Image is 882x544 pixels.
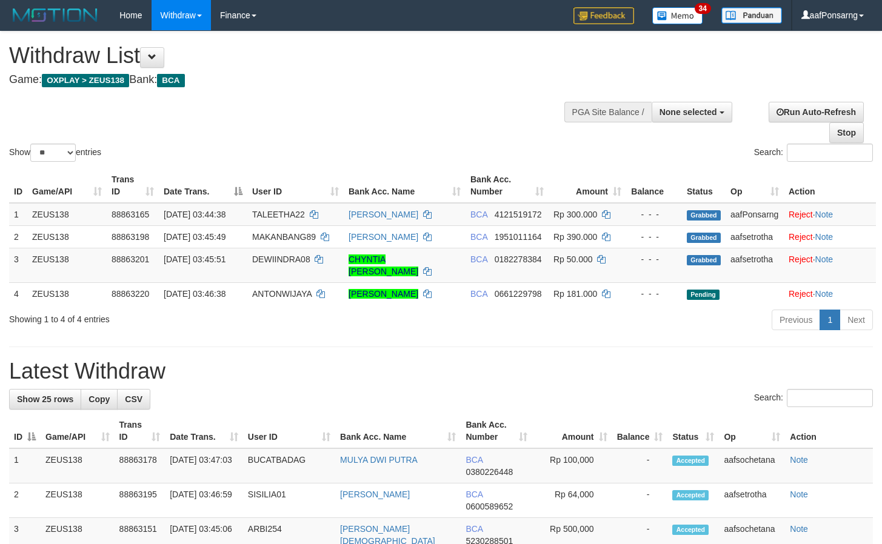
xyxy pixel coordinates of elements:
[687,210,721,221] span: Grabbed
[667,414,719,448] th: Status: activate to sort column ascending
[789,289,813,299] a: Reject
[672,456,709,466] span: Accepted
[687,290,720,300] span: Pending
[772,310,820,330] a: Previous
[243,414,335,448] th: User ID: activate to sort column ascending
[164,210,226,219] span: [DATE] 03:44:38
[27,225,107,248] td: ZEUS138
[9,225,27,248] td: 2
[117,389,150,410] a: CSV
[840,310,873,330] a: Next
[340,489,410,499] a: [PERSON_NAME]
[470,210,487,219] span: BCA
[115,483,165,518] td: 88863195
[243,448,335,483] td: BUCATBADAG
[553,289,597,299] span: Rp 181.000
[784,248,876,282] td: ·
[349,254,418,276] a: CHYNTIA [PERSON_NAME]
[652,102,732,122] button: None selected
[9,44,576,68] h1: Withdraw List
[252,232,316,242] span: MAKANBANG89
[532,414,612,448] th: Amount: activate to sort column ascending
[495,210,542,219] span: Copy 4121519172 to clipboard
[349,232,418,242] a: [PERSON_NAME]
[466,455,483,465] span: BCA
[89,394,110,404] span: Copy
[719,414,785,448] th: Op: activate to sort column ascending
[687,255,721,265] span: Grabbed
[349,289,418,299] a: [PERSON_NAME]
[687,233,721,243] span: Grabbed
[164,232,226,242] span: [DATE] 03:45:49
[829,122,864,143] a: Stop
[789,210,813,219] a: Reject
[335,414,461,448] th: Bank Acc. Name: activate to sort column ascending
[42,74,129,87] span: OXPLAY > ZEUS138
[626,168,682,203] th: Balance
[815,232,834,242] a: Note
[41,483,115,518] td: ZEUS138
[631,231,677,243] div: - - -
[719,448,785,483] td: aafsochetana
[466,467,513,477] span: Copy 0380226448 to clipboard
[470,289,487,299] span: BCA
[784,225,876,248] td: ·
[27,282,107,305] td: ZEUS138
[81,389,118,410] a: Copy
[726,203,784,226] td: aafPonsarng
[553,254,593,264] span: Rp 50.000
[9,168,27,203] th: ID
[107,168,159,203] th: Trans ID: activate to sort column ascending
[532,448,612,483] td: Rp 100,000
[41,414,115,448] th: Game/API: activate to sort column ascending
[815,210,834,219] a: Note
[112,289,149,299] span: 88863220
[27,168,107,203] th: Game/API: activate to sort column ascending
[164,254,226,264] span: [DATE] 03:45:51
[784,168,876,203] th: Action
[789,232,813,242] a: Reject
[466,502,513,511] span: Copy 0600589652 to clipboard
[532,483,612,518] td: Rp 64,000
[495,254,542,264] span: Copy 0182278384 to clipboard
[553,232,597,242] span: Rp 390.000
[252,210,305,219] span: TALEETHA22
[815,254,834,264] a: Note
[726,168,784,203] th: Op: activate to sort column ascending
[495,232,542,242] span: Copy 1951011164 to clipboard
[27,248,107,282] td: ZEUS138
[112,232,149,242] span: 88863198
[9,6,101,24] img: MOTION_logo.png
[612,414,668,448] th: Balance: activate to sort column ascending
[252,289,312,299] span: ANTONWIJAYA
[247,168,344,203] th: User ID: activate to sort column ascending
[631,208,677,221] div: - - -
[790,524,808,534] a: Note
[157,74,184,87] span: BCA
[27,203,107,226] td: ZEUS138
[672,525,709,535] span: Accepted
[9,389,81,410] a: Show 25 rows
[466,524,483,534] span: BCA
[652,7,703,24] img: Button%20Memo.svg
[466,168,549,203] th: Bank Acc. Number: activate to sort column ascending
[612,448,668,483] td: -
[115,414,165,448] th: Trans ID: activate to sort column ascending
[754,144,873,162] label: Search:
[9,359,873,383] h1: Latest Withdraw
[790,489,808,499] a: Note
[112,210,149,219] span: 88863165
[165,483,243,518] td: [DATE] 03:46:59
[789,254,813,264] a: Reject
[612,483,668,518] td: -
[9,308,358,325] div: Showing 1 to 4 of 4 entries
[9,448,41,483] td: 1
[17,394,73,404] span: Show 25 rows
[30,144,76,162] select: Showentries
[125,394,142,404] span: CSV
[9,203,27,226] td: 1
[553,210,597,219] span: Rp 300.000
[112,254,149,264] span: 88863201
[573,7,634,24] img: Feedback.jpg
[785,414,873,448] th: Action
